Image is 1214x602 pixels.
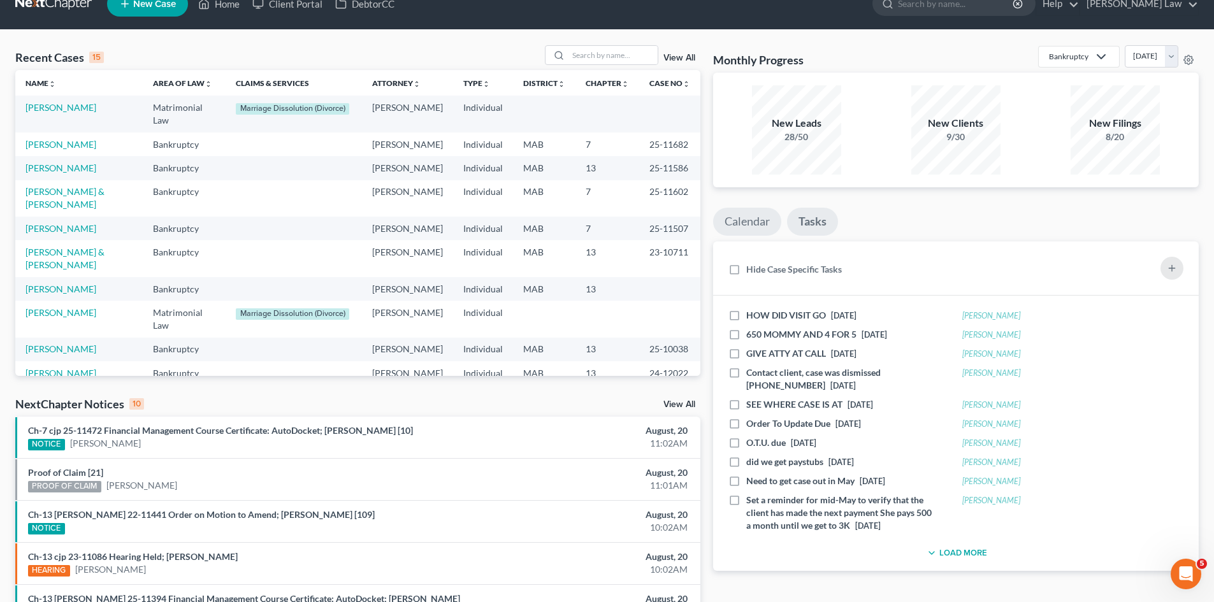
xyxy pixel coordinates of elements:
[523,78,565,88] a: Districtunfold_more
[143,156,226,180] td: Bankruptcy
[362,133,453,156] td: [PERSON_NAME]
[911,116,1001,131] div: New Clients
[575,217,639,240] td: 7
[639,361,700,385] td: 24-12022
[28,439,65,450] div: NOTICE
[1071,131,1160,143] div: 8/20
[143,240,226,276] td: Bankruptcy
[831,311,856,320] span: [DATE]
[639,240,700,276] td: 23-10711
[746,348,826,359] span: GIVE ATTY AT CALL
[911,131,1001,143] div: 9/30
[862,330,887,340] span: [DATE]
[713,52,804,68] h3: Monthly Progress
[15,50,104,65] div: Recent Cases
[106,479,177,492] a: [PERSON_NAME]
[1049,51,1088,62] div: Bankruptcy
[143,217,226,240] td: Bankruptcy
[362,338,453,361] td: [PERSON_NAME]
[746,437,786,448] span: O.T.U. due
[575,180,639,217] td: 7
[1171,559,1201,589] iframe: Intercom live chat
[860,477,885,486] span: [DATE]
[482,80,490,88] i: unfold_more
[746,329,856,340] span: 650 MOMMY AND 4 FOR 5
[575,156,639,180] td: 13
[463,78,490,88] a: Typeunfold_more
[25,186,105,210] a: [PERSON_NAME] & [PERSON_NAME]
[453,96,513,132] td: Individual
[513,277,575,301] td: MAB
[746,418,830,429] span: Order To Update Due
[962,477,1020,486] a: [PERSON_NAME]
[575,240,639,276] td: 13
[25,223,96,234] a: [PERSON_NAME]
[453,180,513,217] td: Individual
[830,381,856,391] span: [DATE]
[476,508,688,521] div: August, 20
[48,80,56,88] i: unfold_more
[962,368,1020,378] a: [PERSON_NAME]
[28,565,70,577] div: HEARING
[362,180,453,217] td: [PERSON_NAME]
[70,437,141,450] a: [PERSON_NAME]
[476,521,688,534] div: 10:02AM
[226,70,362,96] th: Claims & Services
[575,277,639,301] td: 13
[752,116,841,131] div: New Leads
[89,52,104,63] div: 15
[746,264,842,275] span: Hide Case Specific Tasks
[962,457,1020,467] a: [PERSON_NAME]
[513,338,575,361] td: MAB
[962,330,1020,340] a: [PERSON_NAME]
[746,399,842,410] span: SEE WHERE CASE IS AT
[855,521,881,531] span: [DATE]
[476,479,688,492] div: 11:01AM
[831,349,856,359] span: [DATE]
[28,509,375,520] a: Ch-13 [PERSON_NAME] 22-11441 Order on Motion to Amend; [PERSON_NAME] [109]
[663,400,695,409] a: View All
[621,80,629,88] i: unfold_more
[683,80,690,88] i: unfold_more
[513,240,575,276] td: MAB
[649,78,690,88] a: Case Nounfold_more
[962,438,1020,448] a: [PERSON_NAME]
[962,400,1020,410] a: [PERSON_NAME]
[476,437,688,450] div: 11:02AM
[1197,559,1207,569] span: 5
[476,424,688,437] div: August, 20
[558,80,565,88] i: unfold_more
[453,338,513,361] td: Individual
[752,131,841,143] div: 28/50
[143,301,226,337] td: Matrimonial Law
[848,400,873,410] span: [DATE]
[453,240,513,276] td: Individual
[453,301,513,337] td: Individual
[25,162,96,173] a: [PERSON_NAME]
[962,349,1020,359] a: [PERSON_NAME]
[924,545,987,561] button: Load More
[453,217,513,240] td: Individual
[962,496,1020,505] a: [PERSON_NAME]
[153,78,212,88] a: Area of Lawunfold_more
[639,338,700,361] td: 25-10038
[453,361,513,385] td: Individual
[513,217,575,240] td: MAB
[746,475,855,486] span: Need to get case out in May
[835,419,861,429] span: [DATE]
[362,301,453,337] td: [PERSON_NAME]
[791,438,816,448] span: [DATE]
[575,361,639,385] td: 13
[513,133,575,156] td: MAB
[453,156,513,180] td: Individual
[362,277,453,301] td: [PERSON_NAME]
[568,46,658,64] input: Search by name...
[639,133,700,156] td: 25-11682
[787,208,838,236] a: Tasks
[236,308,349,320] div: Marriage Dissolution (Divorce)
[28,523,65,534] div: NOTICE
[362,96,453,132] td: [PERSON_NAME]
[746,456,823,467] span: did we get paystubs
[513,361,575,385] td: MAB
[25,102,96,113] a: [PERSON_NAME]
